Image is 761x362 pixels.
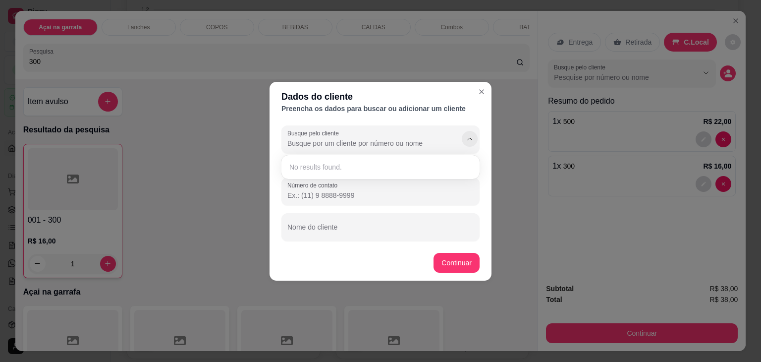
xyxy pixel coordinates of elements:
[281,104,480,114] div: Preencha os dados para buscar ou adicionar um cliente
[285,159,476,175] ul: Suggestions
[287,226,474,236] input: Nome do cliente
[287,181,341,189] label: Número de contato
[283,157,478,177] div: Suggestions
[474,84,489,100] button: Close
[281,90,480,104] div: Dados do cliente
[462,131,478,147] button: Show suggestions
[285,159,476,175] div: No results found.
[287,138,446,148] input: Busque pelo cliente
[434,253,480,273] button: Continuar
[287,129,342,137] label: Busque pelo cliente
[287,190,474,200] input: Número de contato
